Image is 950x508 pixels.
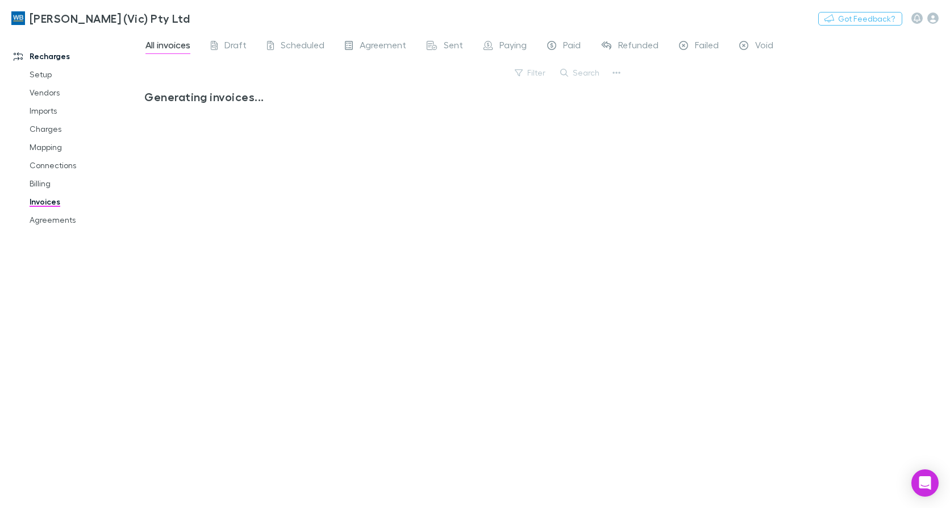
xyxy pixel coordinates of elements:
span: All invoices [145,39,190,54]
a: [PERSON_NAME] (Vic) Pty Ltd [5,5,197,32]
a: Vendors [18,84,151,102]
div: Open Intercom Messenger [911,469,939,497]
button: Got Feedback? [818,12,902,26]
span: Agreement [360,39,406,54]
button: Filter [509,66,552,80]
button: Search [555,66,606,80]
span: Refunded [618,39,659,54]
span: Scheduled [281,39,324,54]
a: Connections [18,156,151,174]
a: Recharges [2,47,151,65]
a: Charges [18,120,151,138]
span: Draft [224,39,247,54]
a: Agreements [18,211,151,229]
a: Mapping [18,138,151,156]
a: Invoices [18,193,151,211]
img: William Buck (Vic) Pty Ltd's Logo [11,11,25,25]
a: Setup [18,65,151,84]
a: Billing [18,174,151,193]
h3: Generating invoices... [144,90,615,103]
span: Sent [444,39,463,54]
h3: [PERSON_NAME] (Vic) Pty Ltd [30,11,190,25]
span: Paying [499,39,527,54]
span: Void [755,39,773,54]
span: Paid [563,39,581,54]
a: Imports [18,102,151,120]
span: Failed [695,39,719,54]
